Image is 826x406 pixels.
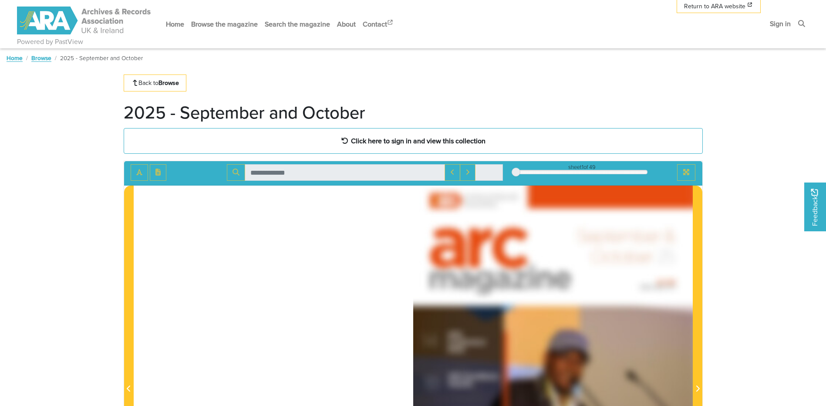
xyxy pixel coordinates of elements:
[227,164,245,181] button: Search
[582,163,583,171] span: 1
[766,12,794,35] a: Sign in
[131,164,148,181] button: Toggle text selection (Alt+T)
[334,13,359,36] a: About
[17,2,152,40] a: ARA - ARC Magazine | Powered by PastView logo
[261,13,334,36] a: Search the magazine
[124,128,703,154] a: Click here to sign in and view this collection
[351,136,485,145] strong: Click here to sign in and view this collection
[124,102,365,123] h1: 2025 - September and October
[188,13,261,36] a: Browse the magazine
[677,164,695,181] button: Full screen mode
[17,37,83,47] a: Powered by PastView
[516,163,647,171] div: sheet of 49
[158,78,179,87] strong: Browse
[60,54,143,62] span: 2025 - September and October
[445,164,460,181] button: Previous Match
[17,7,152,34] img: ARA - ARC Magazine | Powered by PastView
[804,183,826,231] a: Would you like to provide feedback?
[150,164,166,181] button: Open transcription window
[359,13,398,36] a: Contact
[460,164,475,181] button: Next Match
[124,74,187,91] a: Back toBrowse
[684,2,745,11] span: Return to ARA website
[809,189,820,226] span: Feedback
[245,164,445,181] input: Search for
[162,13,188,36] a: Home
[31,54,51,62] a: Browse
[7,54,23,62] a: Home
